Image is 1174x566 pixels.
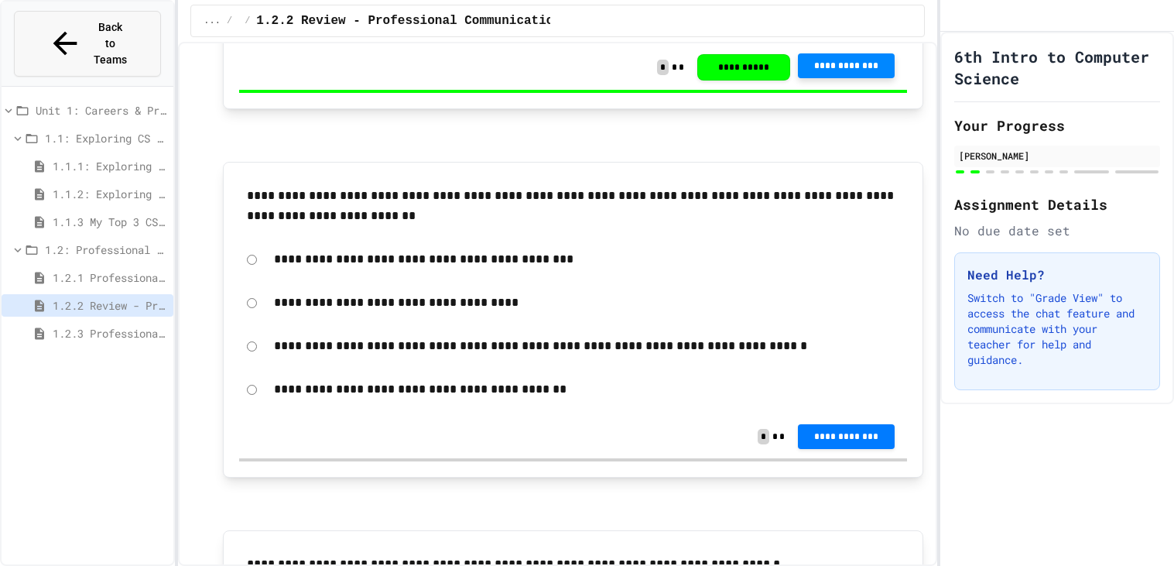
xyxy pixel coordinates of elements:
span: / [245,15,250,27]
span: 1.2.2 Review - Professional Communication [53,297,167,314]
h3: Need Help? [967,266,1147,284]
span: 1.2.1 Professional Communication [53,269,167,286]
div: [PERSON_NAME] [959,149,1155,163]
button: Back to Teams [14,11,161,77]
span: ... [204,15,221,27]
h1: 6th Intro to Computer Science [954,46,1160,89]
span: 1.2.3 Professional Communication Challenge [53,325,167,341]
p: Switch to "Grade View" to access the chat feature and communicate with your teacher for help and ... [967,290,1147,368]
span: / [227,15,232,27]
span: 1.1: Exploring CS Careers [45,130,167,146]
span: 1.1.1: Exploring CS Careers [53,158,167,174]
span: Unit 1: Careers & Professionalism [36,102,167,118]
span: Back to Teams [92,19,128,68]
h2: Assignment Details [954,194,1160,215]
div: No due date set [954,221,1160,240]
span: 1.1.2: Exploring CS Careers - Review [53,186,167,202]
span: 1.1.3 My Top 3 CS Careers! [53,214,167,230]
span: 1.2.2 Review - Professional Communication [256,12,561,30]
h2: Your Progress [954,115,1160,136]
span: 1.2: Professional Communication [45,242,167,258]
